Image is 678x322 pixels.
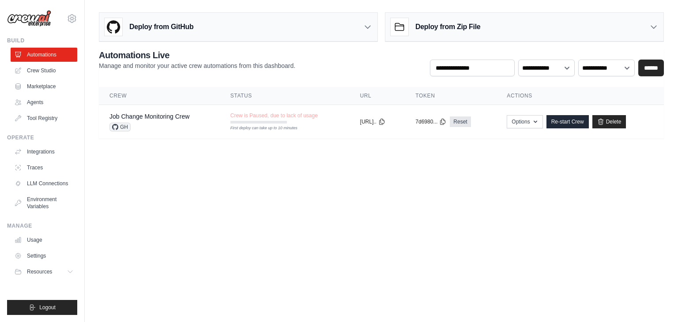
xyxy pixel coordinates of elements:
span: Resources [27,268,52,275]
th: Crew [99,87,220,105]
div: Operate [7,134,77,141]
button: 7d6980... [415,118,446,125]
th: Actions [496,87,664,105]
a: LLM Connections [11,176,77,191]
th: Token [405,87,496,105]
span: Crew is Paused, due to lack of usage [230,112,318,119]
a: Agents [11,95,77,109]
div: First deploy can take up to 10 minutes [230,125,287,131]
a: Marketplace [11,79,77,94]
a: Traces [11,161,77,175]
div: Build [7,37,77,44]
a: Crew Studio [11,64,77,78]
a: Environment Variables [11,192,77,213]
a: Reset [450,116,471,127]
h3: Deploy from GitHub [129,22,193,32]
a: Tool Registry [11,111,77,125]
a: Settings [11,249,77,263]
button: Logout [7,300,77,315]
button: Resources [11,265,77,279]
a: Delete [592,115,626,128]
h3: Deploy from Zip File [415,22,480,32]
th: URL [350,87,405,105]
a: Integrations [11,145,77,159]
a: Automations [11,48,77,62]
button: Options [507,115,542,128]
span: Logout [39,304,56,311]
a: Re-start Crew [546,115,589,128]
p: Manage and monitor your active crew automations from this dashboard. [99,61,295,70]
img: GitHub Logo [105,18,122,36]
a: Job Change Monitoring Crew [109,113,189,120]
a: Usage [11,233,77,247]
th: Status [220,87,350,105]
div: Manage [7,222,77,229]
h2: Automations Live [99,49,295,61]
span: GH [109,123,131,131]
img: Logo [7,10,51,27]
